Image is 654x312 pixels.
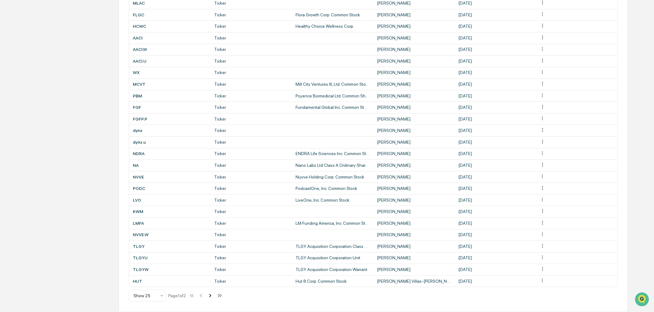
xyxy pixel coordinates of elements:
[6,47,17,58] img: 1746055101610-c473b297-6a78-478c-a979-82029cc54cd1
[211,148,292,160] td: Ticker
[373,217,455,229] td: [PERSON_NAME]
[455,67,536,79] td: [DATE]
[211,90,292,102] td: Ticker
[455,101,536,113] td: [DATE]
[61,105,75,109] span: Pylon
[211,136,292,148] td: Ticker
[455,264,536,275] td: [DATE]
[45,78,50,83] div: 🗄️
[4,87,41,98] a: 🔎Data Lookup
[133,93,207,98] div: PBM
[6,90,11,95] div: 🔎
[105,49,112,56] button: Start new chat
[373,20,455,32] td: [PERSON_NAME]
[455,229,536,241] td: [DATE]
[211,217,292,229] td: Ticker
[43,104,75,109] a: Powered byPylon
[455,113,536,125] td: [DATE]
[211,275,292,287] td: Ticker
[42,75,79,86] a: 🗄️Attestations
[455,240,536,252] td: [DATE]
[373,206,455,217] td: [PERSON_NAME]
[373,101,455,113] td: [PERSON_NAME]
[133,140,207,145] div: dynx.u
[455,206,536,217] td: [DATE]
[292,20,373,32] td: Healthy Choice Wellness Corp.
[133,47,207,52] div: AACI.W
[211,194,292,206] td: Ticker
[634,292,651,308] iframe: Open customer support
[373,90,455,102] td: [PERSON_NAME]
[133,151,207,156] div: NDRA
[211,55,292,67] td: Ticker
[373,159,455,171] td: [PERSON_NAME]
[211,252,292,264] td: Ticker
[292,252,373,264] td: TLGY Acquisition Corporation Unit
[133,117,207,121] div: FGFP.P
[133,209,207,214] div: KWM
[211,240,292,252] td: Ticker
[373,55,455,67] td: [PERSON_NAME]
[133,267,207,272] div: TLGYW
[455,9,536,21] td: [DATE]
[133,198,207,203] div: LVO
[211,125,292,136] td: Ticker
[292,159,373,171] td: Nano Labs Ltd Class A Ordinary Shares
[133,12,207,17] div: FLGC
[455,20,536,32] td: [DATE]
[211,206,292,217] td: Ticker
[292,240,373,252] td: TLGY Acquisition Corporation Class A Ordinary Share
[373,240,455,252] td: [PERSON_NAME]
[373,67,455,79] td: [PERSON_NAME]
[211,20,292,32] td: Ticker
[455,90,536,102] td: [DATE]
[373,183,455,194] td: [PERSON_NAME]
[133,24,207,29] div: HCWC
[133,232,207,237] div: NVVE.W
[211,44,292,55] td: Ticker
[373,136,455,148] td: [PERSON_NAME]
[292,275,373,287] td: Hut 8 Corp. Common Stock
[455,125,536,136] td: [DATE]
[292,183,373,194] td: PodcastOne, Inc. Common Stock
[373,229,455,241] td: [PERSON_NAME]
[168,293,186,298] div: Page 1 of 2
[373,252,455,264] td: [PERSON_NAME]
[12,89,39,96] span: Data Lookup
[455,275,536,287] td: [DATE]
[211,229,292,241] td: Ticker
[455,171,536,183] td: [DATE]
[211,171,292,183] td: Ticker
[455,148,536,160] td: [DATE]
[211,9,292,21] td: Ticker
[373,113,455,125] td: [PERSON_NAME]
[292,171,373,183] td: Nuvve Holding Corp. Common Stock
[133,105,207,110] div: FGF
[133,1,207,6] div: MLAC
[133,186,207,191] div: PODC
[292,194,373,206] td: LiveOne, Inc. Common Stock
[455,55,536,67] td: [DATE]
[455,44,536,55] td: [DATE]
[133,279,207,284] div: HUT
[211,113,292,125] td: Ticker
[373,275,455,287] td: [PERSON_NAME] Villas-[PERSON_NAME]
[12,78,40,84] span: Preclearance
[373,78,455,90] td: [PERSON_NAME]
[211,32,292,44] td: Ticker
[373,32,455,44] td: [PERSON_NAME]
[292,90,373,102] td: Psyence Biomedical Ltd. Common Shares
[6,78,11,83] div: 🖐️
[373,264,455,275] td: [PERSON_NAME]
[373,9,455,21] td: [PERSON_NAME]
[21,53,78,58] div: We're available if you need us!
[6,13,112,23] p: How can we help?
[133,255,207,260] div: TLGYU
[292,9,373,21] td: Flora Growth Corp. Common Stock
[455,217,536,229] td: [DATE]
[21,47,101,53] div: Start new chat
[133,35,207,40] div: AACI
[292,264,373,275] td: TLGY Acquisition Corporation Warrant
